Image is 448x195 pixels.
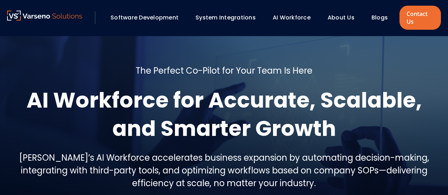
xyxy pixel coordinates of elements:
[7,151,441,190] h5: [PERSON_NAME]’s AI Workforce accelerates business expansion by automating decision-making, integr...
[273,13,311,22] a: AI Workforce
[110,13,178,22] a: Software Development
[372,13,388,22] a: Blogs
[195,13,256,22] a: System Integrations
[328,13,355,22] a: About Us
[399,6,441,30] a: Contact Us
[192,12,266,24] div: System Integrations
[7,11,82,25] a: Varseno Solutions – Product Engineering & IT Services
[136,64,312,77] h5: The Perfect Co-Pilot for Your Team Is Here
[107,12,188,24] div: Software Development
[7,11,82,21] img: Varseno Solutions – Product Engineering & IT Services
[324,12,364,24] div: About Us
[7,86,441,143] h1: AI Workforce for Accurate, Scalable, and Smarter Growth
[368,12,398,24] div: Blogs
[269,12,321,24] div: AI Workforce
